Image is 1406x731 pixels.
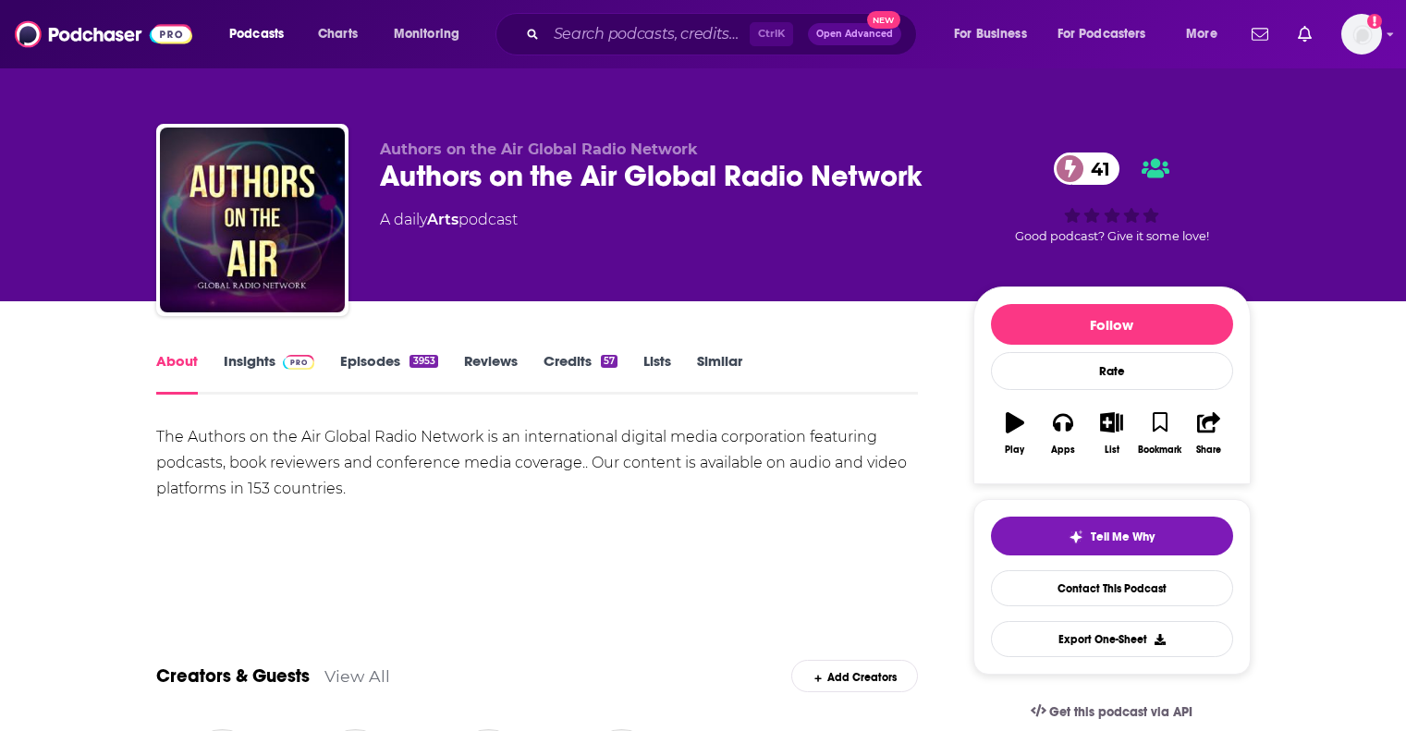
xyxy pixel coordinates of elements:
[1058,21,1146,47] span: For Podcasters
[156,664,310,688] a: Creators & Guests
[427,211,458,228] a: Arts
[941,19,1050,49] button: open menu
[1091,530,1155,544] span: Tell Me Why
[340,352,437,395] a: Episodes3953
[513,13,935,55] div: Search podcasts, credits, & more...
[1105,445,1119,456] div: List
[381,19,483,49] button: open menu
[229,21,284,47] span: Podcasts
[750,22,793,46] span: Ctrl K
[1015,229,1209,243] span: Good podcast? Give it some love!
[464,352,518,395] a: Reviews
[1039,400,1087,467] button: Apps
[1244,18,1276,50] a: Show notifications dropdown
[1341,14,1382,55] img: User Profile
[318,21,358,47] span: Charts
[546,19,750,49] input: Search podcasts, credits, & more...
[643,352,671,395] a: Lists
[697,352,742,395] a: Similar
[224,352,315,395] a: InsightsPodchaser Pro
[380,140,698,158] span: Authors on the Air Global Radio Network
[973,140,1251,255] div: 41Good podcast? Give it some love!
[1186,21,1217,47] span: More
[991,400,1039,467] button: Play
[1005,445,1024,456] div: Play
[991,621,1233,657] button: Export One-Sheet
[15,17,192,52] img: Podchaser - Follow, Share and Rate Podcasts
[1341,14,1382,55] span: Logged in as jkulak
[1341,14,1382,55] button: Show profile menu
[394,21,459,47] span: Monitoring
[1051,445,1075,456] div: Apps
[1136,400,1184,467] button: Bookmark
[867,11,900,29] span: New
[283,355,315,370] img: Podchaser Pro
[544,352,617,395] a: Credits57
[1290,18,1319,50] a: Show notifications dropdown
[991,517,1233,555] button: tell me why sparkleTell Me Why
[991,304,1233,345] button: Follow
[1173,19,1241,49] button: open menu
[1045,19,1173,49] button: open menu
[601,355,617,368] div: 57
[156,352,198,395] a: About
[156,424,919,502] div: The Authors on the Air Global Radio Network is an international digital media corporation featuri...
[1072,152,1119,185] span: 41
[1069,530,1083,544] img: tell me why sparkle
[816,30,893,39] span: Open Advanced
[1184,400,1232,467] button: Share
[306,19,369,49] a: Charts
[410,355,437,368] div: 3953
[1196,445,1221,456] div: Share
[380,209,518,231] div: A daily podcast
[1054,152,1119,185] a: 41
[954,21,1027,47] span: For Business
[808,23,901,45] button: Open AdvancedNew
[991,352,1233,390] div: Rate
[1367,14,1382,29] svg: Add a profile image
[216,19,308,49] button: open menu
[160,128,345,312] img: Authors on the Air Global Radio Network
[324,666,390,686] a: View All
[791,660,918,692] div: Add Creators
[1049,704,1192,720] span: Get this podcast via API
[991,570,1233,606] a: Contact This Podcast
[1087,400,1135,467] button: List
[1138,445,1181,456] div: Bookmark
